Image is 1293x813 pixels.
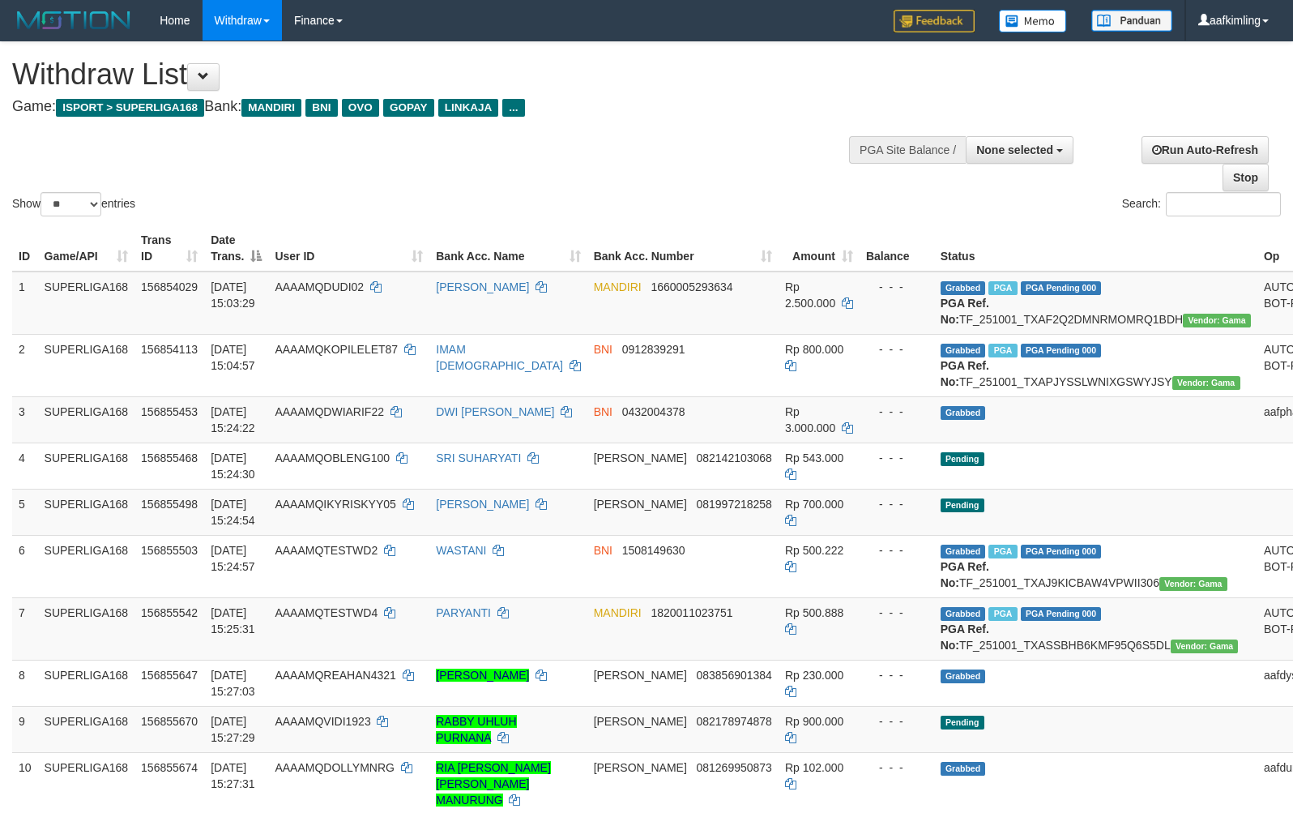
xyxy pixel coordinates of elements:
span: AAAAMQDWIARIF22 [275,405,384,418]
td: 2 [12,334,38,396]
span: AAAAMQVIDI1923 [275,715,370,728]
span: Copy 081997218258 to clipboard [696,498,771,511]
td: 6 [12,535,38,597]
span: Copy 082178974878 to clipboard [696,715,771,728]
div: - - - [866,760,928,776]
span: Grabbed [941,545,986,558]
th: User ID: activate to sort column ascending [268,225,429,272]
span: [DATE] 15:04:57 [211,343,255,372]
span: Rp 700.000 [785,498,843,511]
b: PGA Ref. No: [941,623,989,652]
td: 3 [12,396,38,443]
span: Pending [941,498,984,512]
th: Trans ID: activate to sort column ascending [134,225,204,272]
span: PGA Pending [1021,545,1102,558]
td: SUPERLIGA168 [38,706,135,752]
td: SUPERLIGA168 [38,597,135,660]
div: - - - [866,404,928,420]
td: 8 [12,660,38,706]
span: Vendor URL: https://trx31.1velocity.biz [1172,376,1240,390]
span: 156855453 [141,405,198,418]
td: 5 [12,489,38,535]
b: PGA Ref. No: [941,359,989,388]
span: [PERSON_NAME] [594,451,687,464]
span: AAAAMQDUDI02 [275,280,364,293]
img: MOTION_logo.png [12,8,135,32]
th: Amount: activate to sort column ascending [779,225,860,272]
b: PGA Ref. No: [941,560,989,589]
span: Pending [941,452,984,466]
span: Copy 0912839291 to clipboard [622,343,685,356]
span: ISPORT > SUPERLIGA168 [56,99,204,117]
span: Rp 2.500.000 [785,280,835,310]
span: 156855647 [141,669,198,682]
div: PGA Site Balance / [849,136,966,164]
span: BNI [305,99,337,117]
span: [PERSON_NAME] [594,715,687,728]
label: Show entries [12,192,135,216]
span: MANDIRI [594,280,642,293]
span: BNI [594,343,612,356]
td: TF_251001_TXAPJYSSLWNIXGSWYJSY [934,334,1257,396]
span: 156855674 [141,761,198,774]
span: [PERSON_NAME] [594,498,687,511]
span: AAAAMQOBLENG100 [275,451,390,464]
td: TF_251001_TXASSBHB6KMF95Q6S5DL [934,597,1257,660]
td: 4 [12,443,38,489]
span: Marked by aafmaleo [988,545,1017,558]
label: Search: [1122,192,1281,216]
div: - - - [866,667,928,683]
span: AAAAMQDOLLYMNRG [275,761,395,774]
span: [PERSON_NAME] [594,761,687,774]
th: Bank Acc. Name: activate to sort column ascending [429,225,587,272]
span: Vendor URL: https://trx31.1velocity.biz [1159,577,1227,591]
span: MANDIRI [594,606,642,619]
span: Vendor URL: https://trx31.1velocity.biz [1183,314,1251,327]
a: [PERSON_NAME] [436,669,529,682]
div: - - - [866,542,928,558]
td: SUPERLIGA168 [38,334,135,396]
td: 7 [12,597,38,660]
span: [DATE] 15:25:31 [211,606,255,635]
div: - - - [866,341,928,357]
img: Feedback.jpg [894,10,975,32]
th: ID [12,225,38,272]
b: PGA Ref. No: [941,297,989,326]
input: Search: [1166,192,1281,216]
span: [DATE] 15:24:57 [211,544,255,573]
span: [DATE] 15:24:54 [211,498,255,527]
span: Copy 0432004378 to clipboard [622,405,685,418]
span: Rp 3.000.000 [785,405,835,434]
span: BNI [594,405,612,418]
img: panduan.png [1091,10,1172,32]
span: Grabbed [941,406,986,420]
span: Vendor URL: https://trx31.1velocity.biz [1171,640,1239,653]
span: 156855542 [141,606,198,619]
span: Pending [941,716,984,730]
a: [PERSON_NAME] [436,280,529,293]
span: Rp 230.000 [785,669,843,682]
td: 9 [12,706,38,752]
div: - - - [866,713,928,730]
a: Run Auto-Refresh [1142,136,1269,164]
a: DWI [PERSON_NAME] [436,405,554,418]
span: AAAAMQIKYRISKYY05 [275,498,395,511]
a: PARYANTI [436,606,491,619]
div: - - - [866,605,928,621]
a: WASTANI [436,544,486,557]
span: 156855498 [141,498,198,511]
a: IMAM [DEMOGRAPHIC_DATA] [436,343,563,372]
span: Marked by aafsoycanthlai [988,281,1017,295]
span: AAAAMQKOPILELET87 [275,343,398,356]
td: SUPERLIGA168 [38,535,135,597]
th: Balance [860,225,934,272]
td: SUPERLIGA168 [38,660,135,706]
span: Rp 500.888 [785,606,843,619]
span: Rp 102.000 [785,761,843,774]
span: Rp 900.000 [785,715,843,728]
span: ... [502,99,524,117]
span: MANDIRI [241,99,301,117]
span: 156855670 [141,715,198,728]
div: - - - [866,279,928,295]
a: RABBY UHLUH PURNANA [436,715,516,744]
